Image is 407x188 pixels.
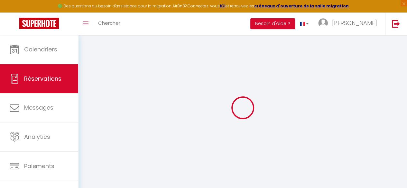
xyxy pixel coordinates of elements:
span: Paiements [24,162,54,170]
a: ICI [220,3,226,9]
img: logout [392,20,400,28]
a: Chercher [93,13,125,35]
button: Besoin d'aide ? [250,18,295,29]
span: Calendriers [24,45,57,53]
a: ... [PERSON_NAME] [313,13,385,35]
a: créneaux d'ouverture de la salle migration [254,3,349,9]
span: [PERSON_NAME] [332,19,377,27]
span: Réservations [24,75,61,83]
span: Analytics [24,133,50,141]
img: Super Booking [19,18,59,29]
span: Chercher [98,20,120,26]
span: Messages [24,103,53,112]
button: Ouvrir le widget de chat LiveChat [5,3,24,22]
img: ... [318,18,328,28]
